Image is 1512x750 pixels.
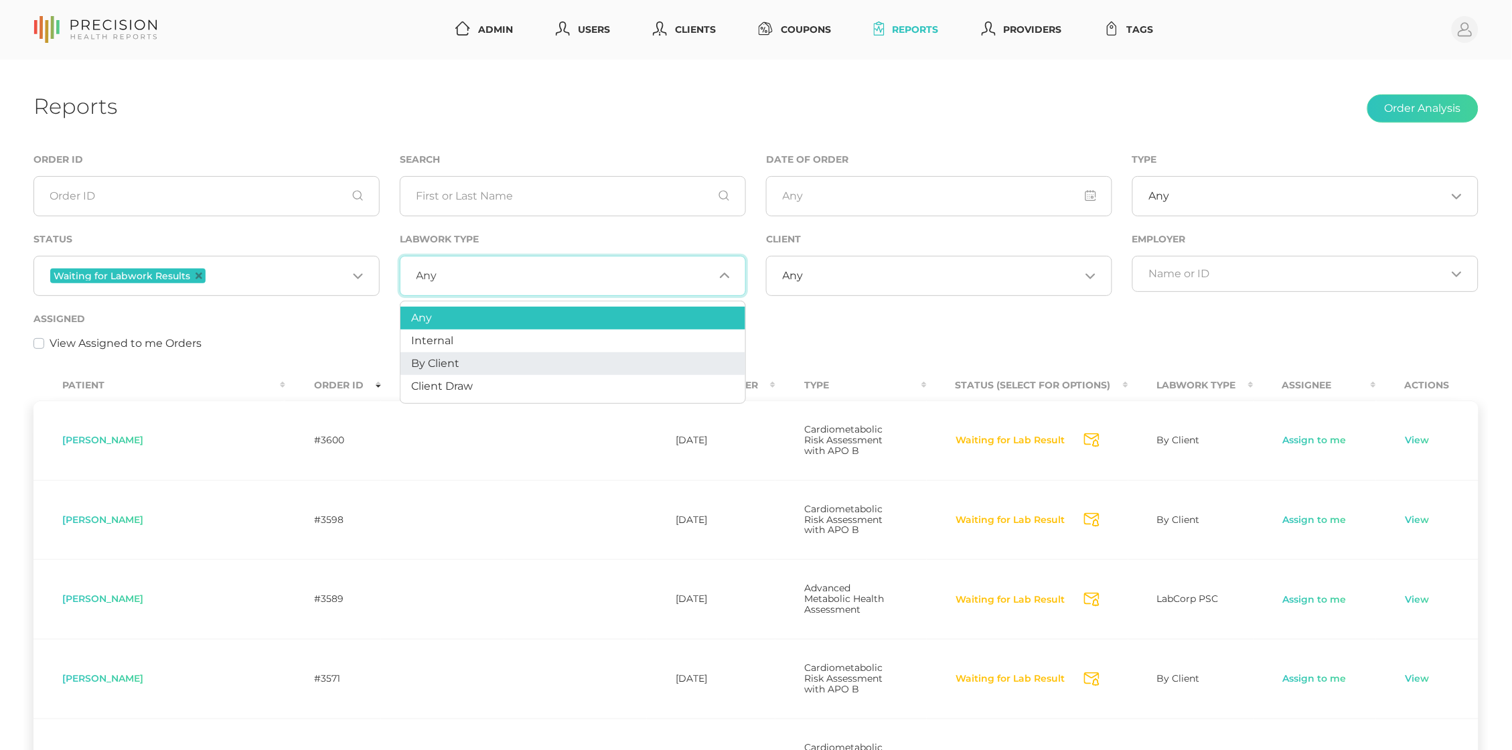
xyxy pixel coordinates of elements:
[927,370,1128,400] th: Status (Select for Options) : activate to sort column ascending
[1149,267,1446,281] input: Search for option
[1405,434,1430,447] a: View
[62,514,143,526] span: [PERSON_NAME]
[1132,176,1479,216] div: Search for option
[1149,190,1170,203] span: Any
[1084,672,1100,686] svg: Send Notification
[400,176,746,216] input: First or Last Name
[1282,672,1347,686] a: Assign to me
[54,271,190,281] span: Waiting for Labwork Results
[783,269,804,283] span: Any
[1282,593,1347,607] a: Assign to me
[1132,154,1157,165] label: Type
[956,434,1066,447] button: Waiting for Lab Result
[62,672,143,684] span: [PERSON_NAME]
[766,234,801,245] label: Client
[804,662,883,695] span: Cardiometabolic Risk Assessment with APO B
[1157,593,1219,605] span: LabCorp PSC
[1405,514,1430,527] a: View
[285,559,381,639] td: #3589
[285,370,381,400] th: Order ID : activate to sort column ascending
[1157,672,1200,684] span: By Client
[208,267,348,285] input: Search for option
[1282,514,1347,527] a: Assign to me
[766,176,1112,216] input: Any
[1100,17,1159,42] a: Tags
[381,370,504,400] th: Employer Tag : activate to sort column ascending
[411,380,473,392] span: Client Draw
[775,370,927,400] th: Type : activate to sort column ascending
[62,434,143,446] span: [PERSON_NAME]
[1254,370,1376,400] th: Assignee : activate to sort column ascending
[766,256,1112,296] div: Search for option
[804,582,884,615] span: Advanced Metabolic Health Assessment
[976,17,1067,42] a: Providers
[956,514,1066,527] button: Waiting for Lab Result
[411,311,432,324] span: Any
[285,400,381,480] td: #3600
[550,17,615,42] a: Users
[1084,513,1100,527] svg: Send Notification
[766,154,848,165] label: Date of Order
[400,234,479,245] label: Labwork Type
[647,480,775,560] td: [DATE]
[753,17,836,42] a: Coupons
[868,17,944,42] a: Reports
[33,234,72,245] label: Status
[1084,433,1100,447] svg: Send Notification
[1376,370,1479,400] th: Actions
[196,273,202,279] button: Deselect Waiting for Labwork Results
[647,639,775,719] td: [DATE]
[647,559,775,639] td: [DATE]
[1132,256,1479,292] div: Search for option
[450,17,518,42] a: Admin
[648,17,721,42] a: Clients
[33,256,380,296] div: Search for option
[285,480,381,560] td: #3598
[400,256,746,296] div: Search for option
[33,370,285,400] th: Patient : activate to sort column ascending
[411,357,459,370] span: By Client
[804,423,883,457] span: Cardiometabolic Risk Assessment with APO B
[33,93,117,119] h1: Reports
[1084,593,1100,607] svg: Send Notification
[33,176,380,216] input: Order ID
[437,269,714,283] input: Search for option
[1367,94,1479,123] button: Order Analysis
[1128,370,1254,400] th: Labwork Type : activate to sort column ascending
[400,154,440,165] label: Search
[62,593,143,605] span: [PERSON_NAME]
[285,639,381,719] td: #3571
[1405,593,1430,607] a: View
[33,154,83,165] label: Order ID
[956,672,1066,686] button: Waiting for Lab Result
[33,313,85,325] label: Assigned
[417,269,437,283] span: Any
[647,400,775,480] td: [DATE]
[804,503,883,536] span: Cardiometabolic Risk Assessment with APO B
[1157,434,1200,446] span: By Client
[804,269,1080,283] input: Search for option
[1132,234,1186,245] label: Employer
[1157,514,1200,526] span: By Client
[1282,434,1347,447] a: Assign to me
[1170,190,1446,203] input: Search for option
[956,593,1066,607] button: Waiting for Lab Result
[411,334,453,347] span: Internal
[1405,672,1430,686] a: View
[50,335,202,352] label: View Assigned to me Orders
